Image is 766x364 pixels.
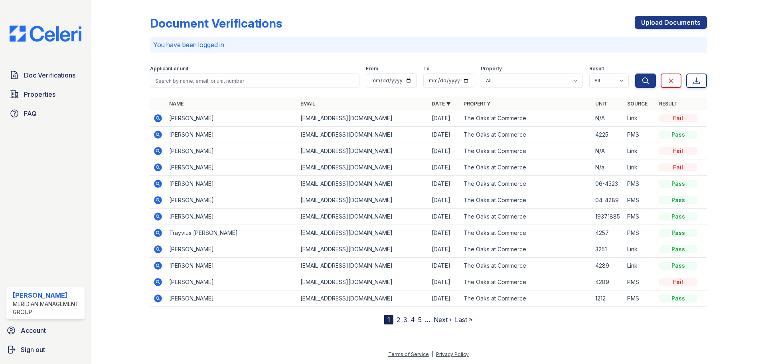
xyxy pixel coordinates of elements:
[460,176,592,192] td: The Oaks at Commerce
[21,345,45,354] span: Sign out
[434,316,452,324] a: Next ›
[166,209,297,225] td: [PERSON_NAME]
[24,70,75,80] span: Doc Verifications
[300,101,315,107] a: Email
[297,225,428,241] td: [EMAIL_ADDRESS][DOMAIN_NAME]
[428,192,460,209] td: [DATE]
[428,143,460,159] td: [DATE]
[388,351,429,357] a: Terms of Service
[432,351,433,357] div: |
[6,67,85,83] a: Doc Verifications
[153,40,704,50] p: You have been logged in
[589,66,604,72] label: Result
[166,176,297,192] td: [PERSON_NAME]
[13,290,81,300] div: [PERSON_NAME]
[428,127,460,143] td: [DATE]
[659,114,697,122] div: Fail
[659,196,697,204] div: Pass
[624,258,656,274] td: Link
[455,316,472,324] a: Last »
[428,176,460,192] td: [DATE]
[624,225,656,241] td: PMS
[297,274,428,290] td: [EMAIL_ADDRESS][DOMAIN_NAME]
[624,127,656,143] td: PMS
[166,225,297,241] td: Trayvius [PERSON_NAME]
[411,316,415,324] a: 4
[418,316,422,324] a: 5
[403,316,407,324] a: 3
[460,143,592,159] td: The Oaks at Commerce
[624,274,656,290] td: PMS
[592,192,624,209] td: 04-4289
[423,66,430,72] label: To
[428,159,460,176] td: [DATE]
[659,294,697,302] div: Pass
[297,241,428,258] td: [EMAIL_ADDRESS][DOMAIN_NAME]
[659,101,678,107] a: Result
[595,101,607,107] a: Unit
[150,74,359,88] input: Search by name, email, or unit number
[592,241,624,258] td: 3251
[592,274,624,290] td: 4289
[166,127,297,143] td: [PERSON_NAME]
[624,159,656,176] td: Link
[592,110,624,127] td: N/A
[464,101,490,107] a: Property
[21,326,46,335] span: Account
[150,66,188,72] label: Applicant or unit
[460,127,592,143] td: The Oaks at Commerce
[166,159,297,176] td: [PERSON_NAME]
[425,315,430,324] span: …
[659,278,697,286] div: Fail
[592,258,624,274] td: 4289
[460,290,592,307] td: The Oaks at Commerce
[659,262,697,270] div: Pass
[460,274,592,290] td: The Oaks at Commerce
[24,90,55,99] span: Properties
[436,351,469,357] a: Privacy Policy
[460,159,592,176] td: The Oaks at Commerce
[481,66,502,72] label: Property
[297,258,428,274] td: [EMAIL_ADDRESS][DOMAIN_NAME]
[297,143,428,159] td: [EMAIL_ADDRESS][DOMAIN_NAME]
[297,127,428,143] td: [EMAIL_ADDRESS][DOMAIN_NAME]
[659,147,697,155] div: Fail
[428,290,460,307] td: [DATE]
[635,16,707,29] a: Upload Documents
[627,101,648,107] a: Source
[297,209,428,225] td: [EMAIL_ADDRESS][DOMAIN_NAME]
[24,109,37,118] span: FAQ
[428,110,460,127] td: [DATE]
[150,16,282,30] div: Document Verifications
[592,290,624,307] td: 1212
[460,192,592,209] td: The Oaks at Commerce
[460,225,592,241] td: The Oaks at Commerce
[460,258,592,274] td: The Oaks at Commerce
[432,101,451,107] a: Date ▼
[659,180,697,188] div: Pass
[592,225,624,241] td: 4257
[624,241,656,258] td: Link
[428,274,460,290] td: [DATE]
[624,209,656,225] td: PMS
[3,342,88,358] a: Sign out
[592,209,624,225] td: 19371885
[659,245,697,253] div: Pass
[166,241,297,258] td: [PERSON_NAME]
[659,213,697,221] div: Pass
[297,290,428,307] td: [EMAIL_ADDRESS][DOMAIN_NAME]
[428,258,460,274] td: [DATE]
[166,290,297,307] td: [PERSON_NAME]
[397,316,400,324] a: 2
[428,225,460,241] td: [DATE]
[166,143,297,159] td: [PERSON_NAME]
[297,192,428,209] td: [EMAIL_ADDRESS][DOMAIN_NAME]
[460,110,592,127] td: The Oaks at Commerce
[460,209,592,225] td: The Oaks at Commerce
[6,105,85,121] a: FAQ
[297,159,428,176] td: [EMAIL_ADDRESS][DOMAIN_NAME]
[166,258,297,274] td: [PERSON_NAME]
[428,241,460,258] td: [DATE]
[592,143,624,159] td: N/A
